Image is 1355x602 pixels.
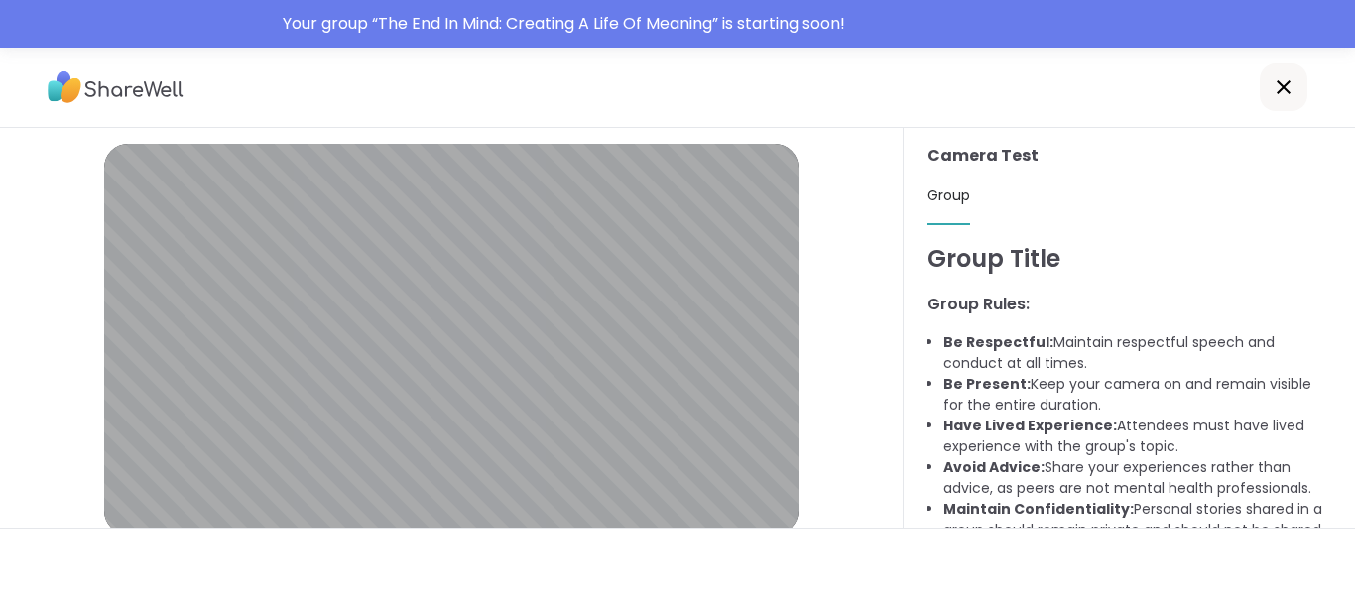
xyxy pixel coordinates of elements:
h1: Group Title [927,241,1331,277]
b: Be Respectful: [943,332,1053,352]
li: Attendees must have lived experience with the group's topic. [943,416,1331,457]
h3: Camera Test [927,144,1331,168]
li: Personal stories shared in a group should remain private and should not be shared with anyone in ... [943,499,1331,561]
b: Be Present: [943,374,1031,394]
h3: Group Rules: [927,293,1331,316]
b: Avoid Advice: [943,457,1045,477]
li: Maintain respectful speech and conduct at all times. [943,332,1331,374]
li: Keep your camera on and remain visible for the entire duration. [943,374,1331,416]
img: ShareWell Logo [48,64,184,110]
span: Group [927,185,970,205]
li: Share your experiences rather than advice, as peers are not mental health professionals. [943,457,1331,499]
div: Your group “ The End In Mind: Creating A Life Of Meaning ” is starting soon! [283,12,1343,36]
b: Have Lived Experience: [943,416,1117,435]
b: Maintain Confidentiality: [943,499,1134,519]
